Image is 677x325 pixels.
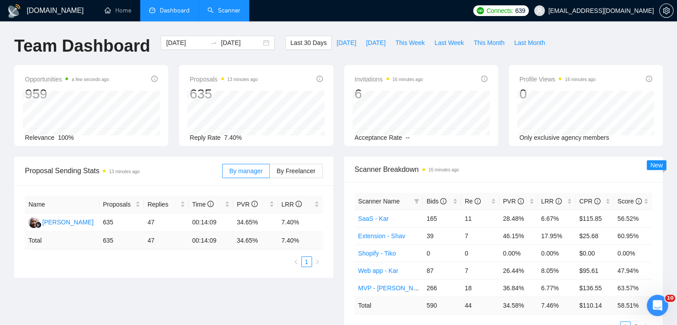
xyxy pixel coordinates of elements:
span: LRR [281,201,302,208]
button: This Week [390,36,430,50]
td: $0.00 [576,244,614,262]
a: SaaS - Kar [358,215,389,222]
span: 100% [58,134,74,141]
a: Web app - Kar [358,267,398,274]
span: New [650,162,663,169]
span: By Freelancer [276,167,315,175]
td: 7.46 % [538,297,576,314]
button: Last 30 Days [285,36,332,50]
a: NM[PERSON_NAME] [28,218,93,225]
span: Connects: [486,6,513,16]
div: 6 [355,85,423,102]
span: info-circle [207,201,214,207]
td: 11 [461,210,499,227]
td: $136.55 [576,279,614,297]
li: 1 [301,256,312,267]
img: NM [28,217,40,228]
input: Start date [166,38,207,48]
a: searchScanner [207,7,240,14]
img: upwork-logo.png [477,7,484,14]
span: Replies [147,199,178,209]
td: 7.40% [278,213,322,232]
a: Shopify - Tiko [358,250,396,257]
button: Last Week [430,36,469,50]
span: info-circle [151,76,158,82]
td: 6.67% [538,210,576,227]
td: $95.61 [576,262,614,279]
span: info-circle [474,198,481,204]
button: [DATE] [332,36,361,50]
span: right [315,259,320,264]
time: a few seconds ago [72,77,109,82]
td: 34.65% [233,213,278,232]
td: $ 110.14 [576,297,614,314]
td: 47.94% [614,262,652,279]
td: 34.58 % [499,297,538,314]
li: Next Page [312,256,323,267]
span: filter [412,195,421,208]
span: -- [405,134,409,141]
span: CPR [579,198,600,205]
td: 34.65 % [233,232,278,249]
span: info-circle [440,198,446,204]
span: Dashboard [160,7,190,14]
a: setting [659,7,673,14]
td: 7 [461,227,499,244]
div: 959 [25,85,109,102]
span: Acceptance Rate [355,134,402,141]
td: 28.48% [499,210,538,227]
span: Profile Views [519,74,596,85]
span: info-circle [251,201,258,207]
td: 0 [461,244,499,262]
button: [DATE] [361,36,390,50]
button: left [291,256,301,267]
td: 87 [423,262,461,279]
a: MVP - [PERSON_NAME] [358,284,429,292]
td: $25.68 [576,227,614,244]
span: Proposals [190,74,258,85]
span: info-circle [636,198,642,204]
span: swap-right [210,39,217,46]
td: 18 [461,279,499,297]
span: Opportunities [25,74,109,85]
button: Last Month [509,36,550,50]
li: Previous Page [291,256,301,267]
span: Re [465,198,481,205]
td: 56.52% [614,210,652,227]
span: [DATE] [336,38,356,48]
div: 0 [519,85,596,102]
span: PVR [237,201,258,208]
a: homeHome [105,7,131,14]
td: 17.95% [538,227,576,244]
span: user [536,8,543,14]
iframe: Intercom live chat [647,295,668,316]
time: 13 minutes ago [227,77,258,82]
span: dashboard [149,7,155,13]
span: Only exclusive agency members [519,134,609,141]
span: Bids [426,198,446,205]
td: 60.95% [614,227,652,244]
img: gigradar-bm.png [35,222,41,228]
span: Last Week [434,38,464,48]
span: 7.40% [224,134,242,141]
th: Replies [144,196,188,213]
td: 36.84% [499,279,538,297]
span: [DATE] [366,38,385,48]
span: LRR [541,198,562,205]
td: Total [25,232,99,249]
span: info-circle [594,198,600,204]
a: 1 [302,257,312,267]
td: 7.40 % [278,232,322,249]
td: 7 [461,262,499,279]
span: 10 [665,295,675,302]
span: Reply Rate [190,134,220,141]
td: 46.15% [499,227,538,244]
td: 0.00% [499,244,538,262]
span: Last Month [514,38,545,48]
td: 8.05% [538,262,576,279]
span: Proposals [103,199,134,209]
td: 00:14:09 [189,213,233,232]
span: setting [660,7,673,14]
td: 00:14:09 [189,232,233,249]
time: 16 minutes ago [393,77,423,82]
